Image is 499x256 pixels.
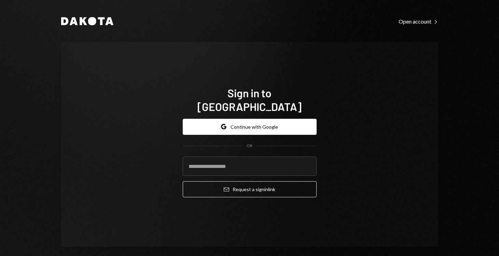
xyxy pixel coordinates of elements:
a: Open account [399,17,438,25]
div: Open account [399,18,438,25]
button: Continue with Google [183,119,317,135]
div: OR [247,143,252,149]
h1: Sign in to [GEOGRAPHIC_DATA] [183,86,317,113]
button: Request a signinlink [183,181,317,197]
